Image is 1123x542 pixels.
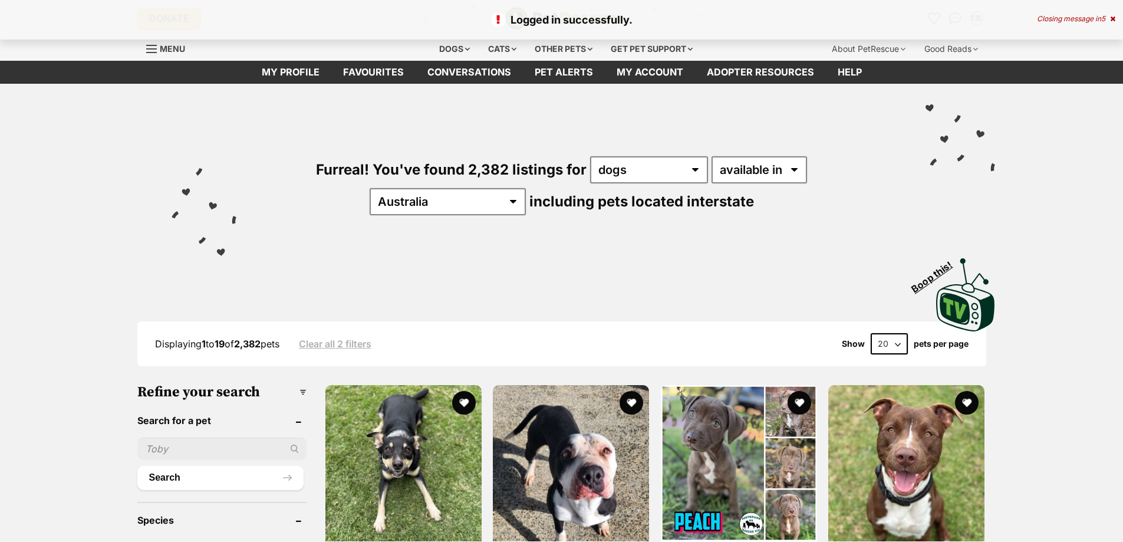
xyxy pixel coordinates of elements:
a: conversations [416,61,523,84]
strong: 2,382 [234,338,261,350]
div: Get pet support [602,37,701,61]
img: Lola - Kelpie x Border Collie Dog [325,385,482,541]
div: About PetRescue [824,37,914,61]
button: favourite [452,391,476,415]
h3: Refine your search [137,384,307,400]
span: Displaying to of pets [155,338,279,350]
div: Dogs [431,37,478,61]
div: Cats [480,37,525,61]
a: Boop this! [936,248,995,334]
img: Alfred - American Staffordshire Terrier Dog [828,385,984,541]
header: Species [137,515,307,525]
img: Gus - American Staffordshire Terrier Dog [493,385,649,541]
label: pets per page [914,339,969,349]
a: My profile [250,61,331,84]
strong: 1 [202,338,206,350]
strong: 19 [215,338,225,350]
a: Adopter resources [695,61,826,84]
span: including pets located interstate [529,193,754,210]
a: Help [826,61,874,84]
button: favourite [956,391,979,415]
div: Other pets [526,37,601,61]
button: favourite [788,391,811,415]
span: Show [842,339,865,349]
span: 5 [1101,14,1105,23]
div: Good Reads [916,37,986,61]
a: My account [605,61,695,84]
span: Furreal! You've found 2,382 listings for [316,161,587,178]
a: Pet alerts [523,61,605,84]
header: Search for a pet [137,415,307,426]
span: Menu [160,44,185,54]
p: Logged in successfully. [12,12,1111,28]
span: Boop this! [909,252,963,294]
img: PetRescue TV logo [936,258,995,331]
button: Search [137,466,304,490]
button: favourite [620,391,644,415]
div: Closing message in [1037,15,1115,23]
a: Menu [146,37,193,58]
img: Peach - American Staffordshire Terrier Dog [661,385,817,541]
a: Clear all 2 filters [299,339,371,349]
input: Toby [137,438,307,460]
a: Favourites [331,61,416,84]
